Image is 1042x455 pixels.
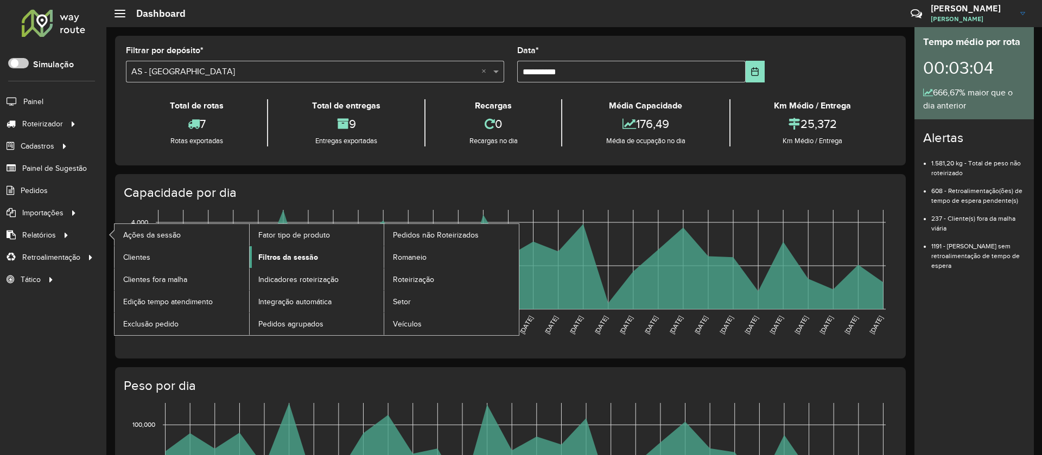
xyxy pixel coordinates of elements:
[258,296,332,307] span: Integração automática
[543,315,559,335] text: [DATE]
[124,378,895,394] h4: Peso por dia
[22,118,63,130] span: Roteirizador
[568,315,584,335] text: [DATE]
[428,112,558,136] div: 0
[384,246,519,268] a: Romaneio
[125,8,186,20] h2: Dashboard
[123,318,179,330] span: Exclusão pedido
[271,112,421,136] div: 9
[271,99,421,112] div: Total de entregas
[115,268,249,290] a: Clientes fora malha
[393,229,479,241] span: Pedidos não Roteirizados
[905,2,928,25] a: Contato Rápido
[126,44,204,57] label: Filtrar por depósito
[868,315,884,335] text: [DATE]
[21,274,41,285] span: Tático
[123,274,187,285] span: Clientes fora malha
[481,65,491,78] span: Clear all
[132,421,155,428] text: 100,000
[593,315,609,335] text: [DATE]
[565,112,726,136] div: 176,49
[384,313,519,335] a: Veículos
[33,58,74,71] label: Simulação
[258,229,330,241] span: Fator tipo de produto
[428,99,558,112] div: Recargas
[565,136,726,146] div: Média de ocupação no dia
[258,318,323,330] span: Pedidos agrupados
[643,315,659,335] text: [DATE]
[258,274,339,285] span: Indicadores roteirização
[931,178,1025,206] li: 608 - Retroalimentação(ões) de tempo de espera pendente(s)
[22,252,80,263] span: Retroalimentação
[931,150,1025,178] li: 1.581,20 kg - Total de peso não roteirizado
[793,315,809,335] text: [DATE]
[923,49,1025,86] div: 00:03:04
[250,268,384,290] a: Indicadores roteirização
[393,252,427,263] span: Romaneio
[22,163,87,174] span: Painel de Sugestão
[518,315,534,335] text: [DATE]
[22,229,56,241] span: Relatórios
[258,252,318,263] span: Filtros da sessão
[428,136,558,146] div: Recargas no dia
[517,44,539,57] label: Data
[129,136,264,146] div: Rotas exportadas
[384,224,519,246] a: Pedidos não Roteirizados
[923,86,1025,112] div: 666,67% maior que o dia anterior
[123,252,150,263] span: Clientes
[693,315,709,335] text: [DATE]
[384,268,519,290] a: Roteirização
[718,315,734,335] text: [DATE]
[115,313,249,335] a: Exclusão pedido
[393,296,411,307] span: Setor
[733,99,892,112] div: Km Médio / Entrega
[123,296,213,307] span: Edição tempo atendimento
[129,112,264,136] div: 7
[250,224,384,246] a: Fator tipo de produto
[115,224,249,246] a: Ações da sessão
[733,136,892,146] div: Km Médio / Entrega
[931,233,1025,271] li: 1191 - [PERSON_NAME] sem retroalimentação de tempo de espera
[843,315,859,335] text: [DATE]
[129,99,264,112] div: Total de rotas
[21,140,54,152] span: Cadastros
[393,318,422,330] span: Veículos
[818,315,834,335] text: [DATE]
[21,185,48,196] span: Pedidos
[768,315,784,335] text: [DATE]
[250,246,384,268] a: Filtros da sessão
[744,315,759,335] text: [DATE]
[565,99,726,112] div: Média Capacidade
[115,291,249,312] a: Edição tempo atendimento
[22,207,63,219] span: Importações
[23,96,43,107] span: Painel
[923,35,1025,49] div: Tempo médio por rota
[746,61,765,82] button: Choose Date
[124,185,895,201] h4: Capacidade por dia
[250,291,384,312] a: Integração automática
[131,219,148,226] text: 4,000
[618,315,634,335] text: [DATE]
[923,130,1025,146] h4: Alertas
[733,112,892,136] div: 25,372
[123,229,181,241] span: Ações da sessão
[931,3,1012,14] h3: [PERSON_NAME]
[393,274,434,285] span: Roteirização
[115,246,249,268] a: Clientes
[668,315,684,335] text: [DATE]
[384,291,519,312] a: Setor
[250,313,384,335] a: Pedidos agrupados
[931,14,1012,24] span: [PERSON_NAME]
[931,206,1025,233] li: 237 - Cliente(s) fora da malha viária
[271,136,421,146] div: Entregas exportadas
